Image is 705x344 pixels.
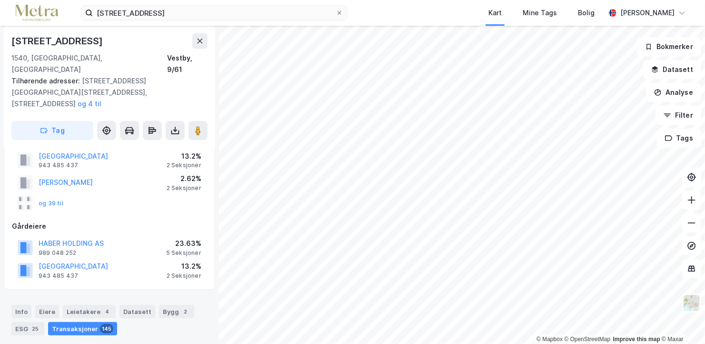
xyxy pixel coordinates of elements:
div: 4 [102,307,112,316]
div: Bolig [578,7,595,19]
div: Bygg [159,305,194,318]
div: 2 [181,307,190,316]
div: Mine Tags [523,7,557,19]
div: Vestby, 9/61 [167,52,208,75]
div: Leietakere [63,305,116,318]
div: 989 048 252 [39,249,76,257]
div: Eiere [35,305,59,318]
img: metra-logo.256734c3b2bbffee19d4.png [15,5,58,21]
div: Kart [488,7,502,19]
div: ESG [11,322,44,335]
div: 2 Seksjoner [167,162,201,169]
button: Tag [11,121,93,140]
div: Info [11,305,31,318]
div: 25 [30,324,40,334]
div: Transaksjoner [48,322,117,335]
div: 2 Seksjoner [167,184,201,192]
div: 23.63% [166,238,201,249]
div: 13.2% [167,151,201,162]
button: Analyse [646,83,701,102]
div: [STREET_ADDRESS][GEOGRAPHIC_DATA][STREET_ADDRESS], [STREET_ADDRESS] [11,75,200,110]
a: OpenStreetMap [565,336,611,343]
button: Filter [655,106,701,125]
div: [PERSON_NAME] [620,7,675,19]
div: 5 Seksjoner [166,249,201,257]
input: Søk på adresse, matrikkel, gårdeiere, leietakere eller personer [93,6,336,20]
div: Datasett [119,305,155,318]
div: 1540, [GEOGRAPHIC_DATA], [GEOGRAPHIC_DATA] [11,52,167,75]
iframe: Chat Widget [657,298,705,344]
div: Gårdeiere [12,221,207,232]
div: 943 485 437 [39,272,78,280]
span: Tilhørende adresser: [11,77,82,85]
button: Bokmerker [637,37,701,56]
button: Tags [657,129,701,148]
div: Kontrollprogram for chat [657,298,705,344]
div: 145 [100,324,113,334]
div: 2 Seksjoner [167,272,201,280]
div: 13.2% [167,261,201,272]
a: Improve this map [613,336,660,343]
a: Mapbox [536,336,563,343]
button: Datasett [643,60,701,79]
div: [STREET_ADDRESS] [11,33,105,49]
img: Z [683,294,701,312]
div: 2.62% [167,173,201,184]
div: 943 485 437 [39,162,78,169]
